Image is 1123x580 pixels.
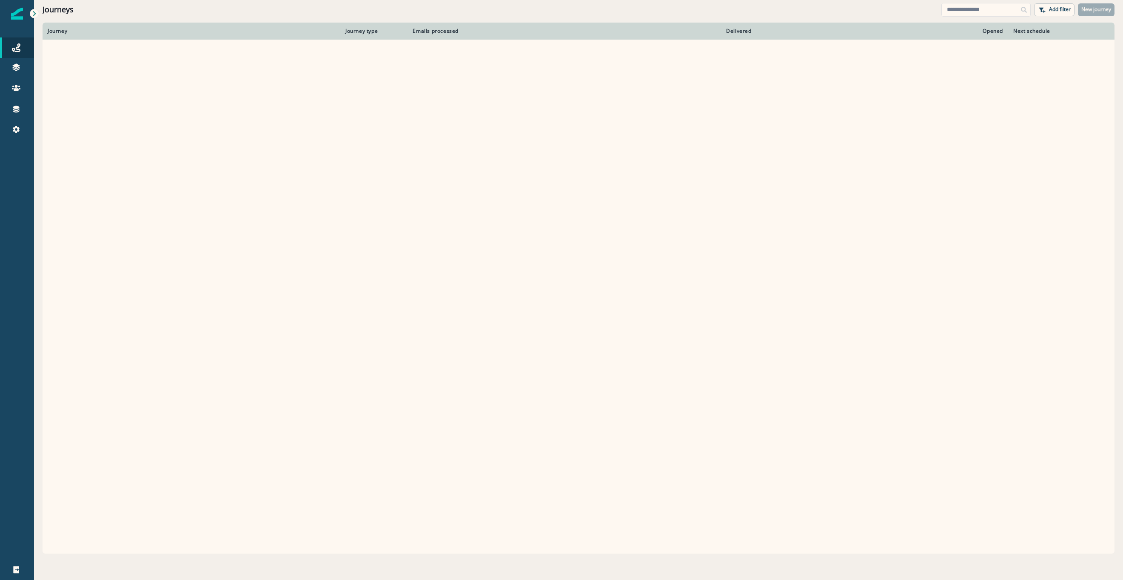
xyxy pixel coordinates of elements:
div: Journey [48,28,335,34]
button: Add filter [1034,3,1075,16]
h1: Journeys [43,5,74,14]
button: New journey [1078,3,1114,16]
p: New journey [1081,6,1111,12]
img: Inflection [11,8,23,20]
div: Delivered [469,28,752,34]
div: Journey type [345,28,399,34]
p: Add filter [1049,6,1071,12]
div: Opened [762,28,1003,34]
div: Next schedule [1013,28,1088,34]
div: Emails processed [409,28,459,34]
